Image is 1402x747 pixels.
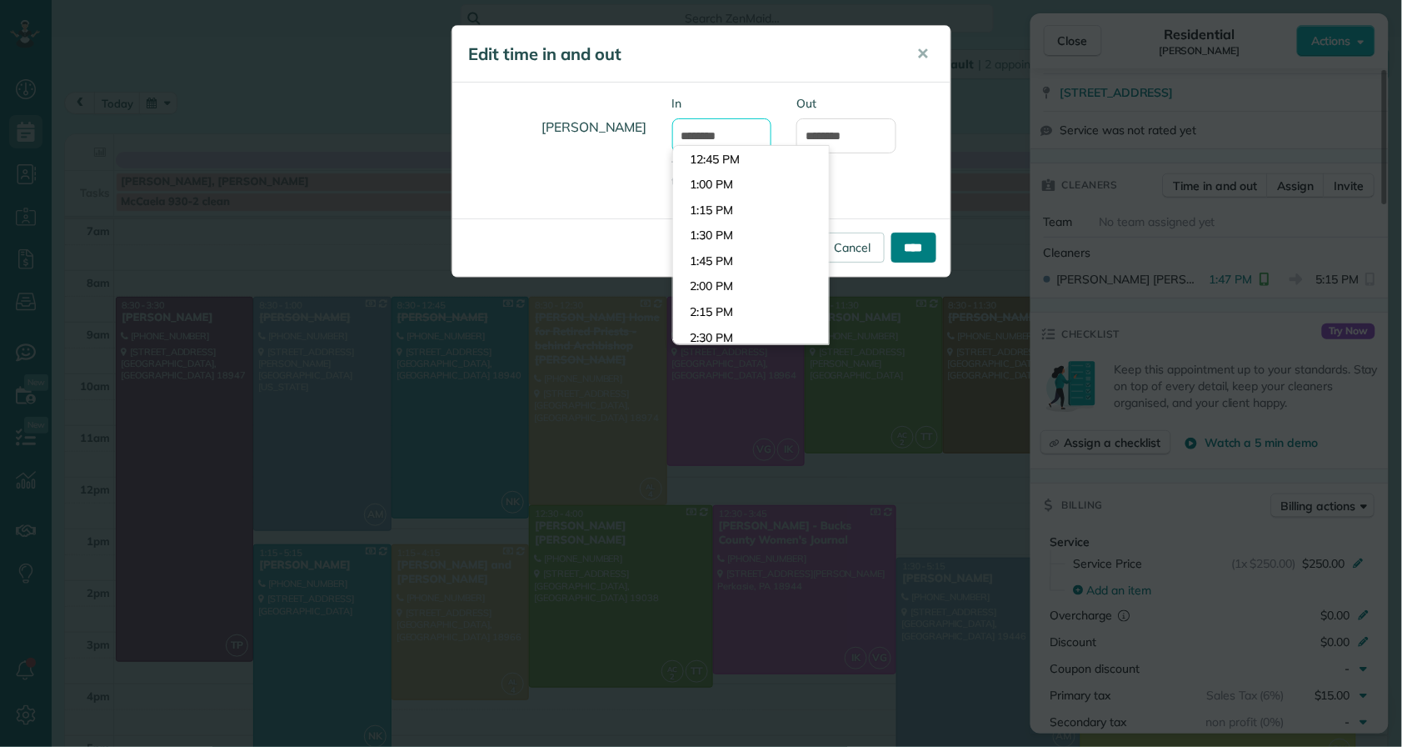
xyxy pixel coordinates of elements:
[673,325,829,351] li: 2:30 PM
[673,223,829,248] li: 1:30 PM
[469,43,894,66] h5: Edit time in and out
[673,299,829,325] li: 2:15 PM
[673,172,829,198] li: 1:00 PM
[465,103,647,151] h4: [PERSON_NAME]
[673,198,829,223] li: 1:15 PM
[673,248,829,274] li: 1:45 PM
[917,44,930,63] span: ✕
[672,95,772,112] label: In
[796,95,896,112] label: Out
[673,273,829,299] li: 2:00 PM
[821,233,885,263] a: Cancel
[673,147,829,173] li: 12:45 PM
